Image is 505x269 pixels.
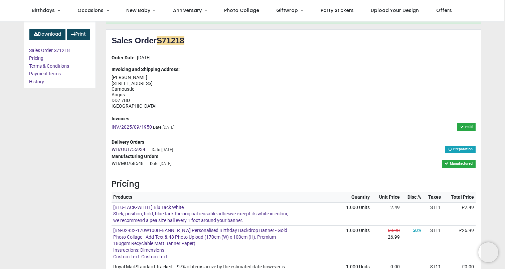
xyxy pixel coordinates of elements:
span: Disc.% [407,194,421,200]
span: Units [359,228,370,233]
span: Offers [436,7,452,14]
th: Unit Price [371,192,401,202]
a: History [24,78,90,86]
span: WH/OUT/55934 [112,147,145,152]
span: Party Stickers [321,7,354,14]
th: Quantity [338,192,371,202]
span: [DATE] [163,125,174,130]
b: Manufactured [450,161,473,166]
em: S71218 [157,36,184,45]
a: Pricing [24,54,90,62]
iframe: Brevo live chat [478,242,498,262]
span: ST11 [430,228,441,233]
div: Date: [150,161,171,167]
span: Photo Collage [224,7,259,14]
div: 2.49 [373,204,400,211]
a: Print [67,29,90,40]
span: Anniversary [173,7,202,14]
div: 53.98 [373,227,400,234]
span: New Baby [126,7,150,14]
span: [DATE] [160,161,171,166]
span: 2.49 [465,205,474,210]
a: Sales Order S71218 [24,47,90,55]
span: [BN-02932-170W100H-BANNER_NW] Personalised Birthday Backdrop Banner - Gold Photo Collage - Add Te... [113,228,287,259]
span: Giftwrap [276,7,298,14]
div: 26.99 [373,234,400,241]
span: [DATE] [161,147,173,152]
span: Birthdays [32,7,55,14]
span: Units [359,205,370,210]
th: Products [112,192,338,202]
a: INV/2025/09/1950 [112,124,153,130]
strong: Invoicing and Shipping Address: [112,66,289,73]
div: Date: [153,125,174,130]
a: WH/OUT/55934 [112,147,146,152]
strong: 50% [412,228,421,233]
strong: Order Date: [112,55,136,60]
span: Total Price [451,194,474,200]
h3: Pricing [112,178,476,190]
span: Taxes [428,194,441,200]
span: 26.99 [462,228,474,233]
strong: Invoices [112,116,476,122]
span: WH/MO/68548 [112,161,144,166]
a: Payment terms [24,70,90,78]
div: Date: [152,147,173,153]
b: Preparation [453,147,473,151]
span: £ [459,228,474,233]
span: [PERSON_NAME] [112,75,147,80]
span: 1.000 [346,228,358,233]
a: Download [29,29,65,40]
span: [DATE] [137,55,151,60]
b: Paid [465,125,473,129]
a: [BN-02932-170W100H-BANNER_NW] Personalised Birthday Backdrop Banner - Gold Photo Collage - Add Te... [113,227,290,260]
span: [STREET_ADDRESS] Carnoustie Angus DD7 7BD [GEOGRAPHIC_DATA] [112,81,289,109]
span: Upload Your Design [371,7,419,14]
span: £ [462,205,474,210]
a: Terms & Conditions [24,62,90,70]
span: [BLU-TACK-WHITE] Blu Tack White Stick, position, hold, blue tack the original reusable adhesive e... [113,205,288,223]
a: [BLU-TACK-WHITE] Blu Tack WhiteStick, position, hold, blue tack the original reusable adhesive ex... [113,204,290,224]
span: Occasions [77,7,104,14]
span: ST11 [430,205,441,210]
span: 1.000 [346,205,358,210]
span: INV/2025/09/1950 [112,124,152,130]
strong: Manufacturing Orders [112,154,158,159]
h2: Sales Order [112,35,476,46]
strong: Delivery Orders [112,139,144,145]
